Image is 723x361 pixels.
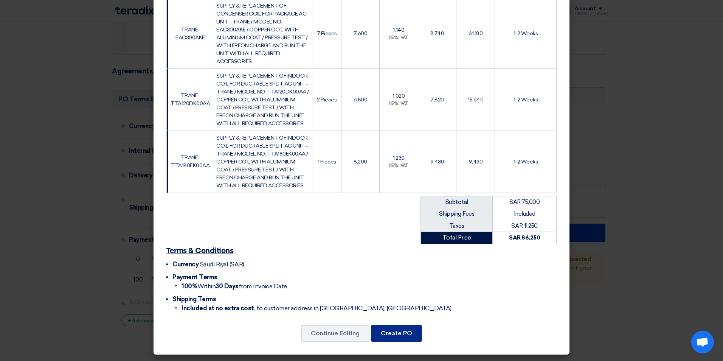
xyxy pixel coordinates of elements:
span: 1 Pieces [318,159,336,165]
span: Within from Invoice Date. [182,283,288,290]
div: (15%) VAT [383,163,415,169]
button: Continue Editing [301,325,369,342]
div: (15%) VAT [383,35,415,41]
td: TRANE-TTA180EK00AA [167,131,213,193]
span: 61,180 [469,30,483,37]
span: 15,640 [468,96,483,103]
span: Saudi Riyal (SAR) [200,261,244,268]
span: Payment Terms [172,274,217,281]
span: Included [514,210,535,217]
td: TRANE-TTA120DK00AA [167,68,213,131]
span: 8,200 [354,159,367,165]
span: 1-2 Weeks [514,159,538,165]
span: 9,430 [469,159,483,165]
td: Shipping Fees [421,208,493,220]
u: Terms & Conditions [166,247,233,255]
button: Create PO [371,325,422,342]
span: 9,430 [430,159,444,165]
span: 7 Pieces [317,30,337,37]
span: 7,820 [430,96,444,103]
span: SUPPLY & REPLACEMENT OF CONDENSER COIL FOR PACKAGE AC UNIT - TRANE / MODEL NO. EAC300AKE / COPPER... [216,3,308,65]
td: Subtotal [421,196,493,208]
span: 1-2 Weeks [514,96,538,103]
span: Currency [172,261,199,268]
span: 6,800 [354,96,368,103]
strong: SAR 86,250 [509,234,540,241]
span: SAR 11,250 [511,223,537,229]
td: Total Price [421,232,493,244]
span: Shipping Terms [172,296,216,303]
span: 2 Pieces [317,96,337,103]
strong: 100% [182,283,197,290]
span: 1,140 [393,27,404,33]
td: SAR 75,000 [493,196,557,208]
a: Open chat [691,331,714,353]
strong: Included at no extra cost [182,305,254,312]
li: , to customer address in [GEOGRAPHIC_DATA], [GEOGRAPHIC_DATA] [182,304,557,313]
td: Taxes [421,220,493,232]
span: 1,020 [393,93,405,99]
div: (15%) VAT [383,101,415,107]
u: 30 Days [216,283,239,290]
span: 8,740 [430,30,444,37]
span: 1,230 [393,155,405,161]
span: SUPPLY & REPLACEMENT OF INDOOR COIL FOR DUCTABLE SPLIT AC UNIT - TRANE / MODEL NO. TTA180EK00AA /... [216,135,308,189]
span: 7,600 [354,30,368,37]
span: SUPPLY & REPLACEMENT OF INDOOR COIL FOR DUCTABLE SPLIT AC UNIT - TRANE / MODEL NO. TTA120DK00AA /... [216,73,309,127]
span: 1-2 Weeks [514,30,538,37]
